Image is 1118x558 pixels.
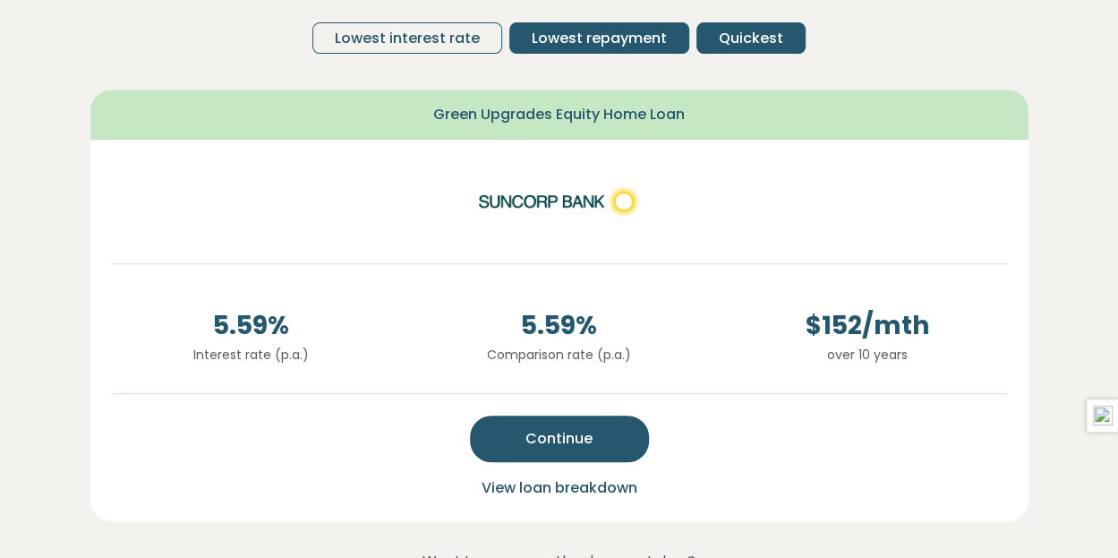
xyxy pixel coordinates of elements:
button: Continue [470,416,649,462]
span: Green Upgrades Equity Home Loan [433,104,685,125]
span: Lowest repayment [532,28,667,49]
span: Quickest [719,28,783,49]
span: 5.59 % [420,307,699,345]
p: Comparison rate (p.a.) [420,345,699,365]
span: Lowest interest rate [335,28,480,49]
button: Quickest [696,22,806,54]
p: Interest rate (p.a.) [112,345,391,365]
span: 5.59 % [112,307,391,345]
span: $ 152 /mth [728,307,1007,345]
p: over 10 years [728,345,1007,365]
span: View loan breakdown [482,477,637,498]
span: Continue [525,428,593,450]
img: suncorp logo [479,161,640,242]
button: Lowest repayment [509,22,689,54]
button: View loan breakdown [476,476,643,500]
button: Lowest interest rate [312,22,502,54]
